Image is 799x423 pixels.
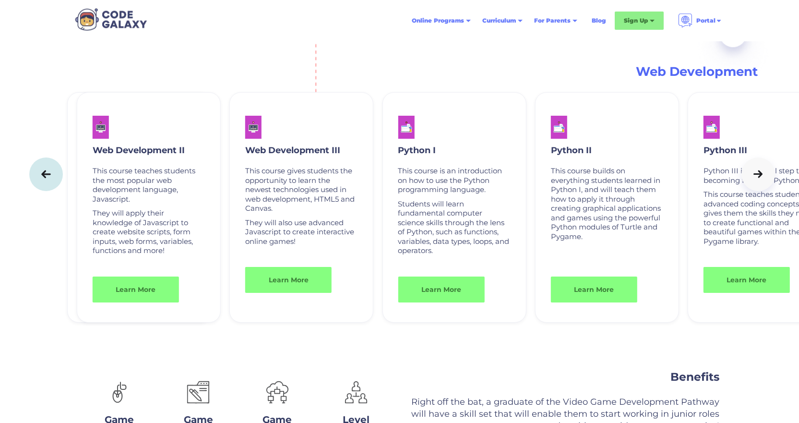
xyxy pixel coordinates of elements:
a: Learn More [93,277,179,302]
div: Portal [672,10,728,32]
div: Online Programs [412,16,464,25]
p: ‍ [551,246,663,255]
div: Curriculum [482,16,516,25]
a: Learn More [704,267,790,293]
h3: Web Development [91,63,758,80]
a: Learn More [245,267,332,293]
p: Python II [551,145,663,157]
p: Web Development II [93,145,205,157]
a: Learn More [551,277,637,302]
div: Curriculum [477,12,528,29]
div: Online Programs [406,12,477,29]
div: For Parents [534,16,571,25]
div: Sign Up [615,12,664,30]
div: For Parents [528,12,583,29]
p: This course builds on everything students learned in Python I, and will teach them how to apply i... [551,166,663,241]
p: Web Development III [245,145,358,157]
a: Blog [586,12,612,29]
p: Students will learn fundamental computer science skills through the lens of Python, such as funct... [398,199,510,255]
p: Python I [398,145,510,157]
p: They will apply their knowledge of Javascript to create website scripts, form inputs, web forms, ... [93,208,205,255]
div: Portal [696,16,716,25]
p: They will also use advanced Javascript to create interactive online games! [245,218,358,246]
div: Sign Up [624,16,648,25]
h2: Benefits [404,370,719,385]
a: Learn More [398,277,484,302]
